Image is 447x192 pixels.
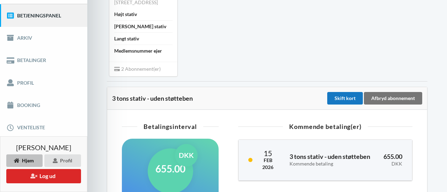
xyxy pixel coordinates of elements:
[290,153,372,167] h3: 3 tons stativ - uden støtteben
[262,157,273,164] div: Feb
[364,92,422,105] div: Afbryd abonnement
[44,154,81,167] div: Profil
[114,66,161,72] span: 2 Abonnement(er)
[382,161,402,167] div: DKK
[122,123,219,130] div: Betalingsinterval
[114,11,137,18] div: Højt stativ
[262,164,273,171] div: 2026
[6,169,81,183] button: Log ud
[262,149,273,157] div: 15
[175,144,198,167] div: DKK
[114,47,162,54] div: Medlemsnummer ejer
[327,92,363,105] div: Skift kort
[238,123,412,130] div: Kommende betaling(er)
[290,161,372,167] div: Kommende betaling
[382,153,402,167] h3: 655.00
[16,144,71,151] span: [PERSON_NAME]
[114,35,139,42] div: Langt stativ
[6,154,43,167] div: Hjem
[112,95,326,102] div: 3 tons stativ - uden støtteben
[155,162,185,175] h1: 655.00
[114,23,166,30] div: [PERSON_NAME] stativ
